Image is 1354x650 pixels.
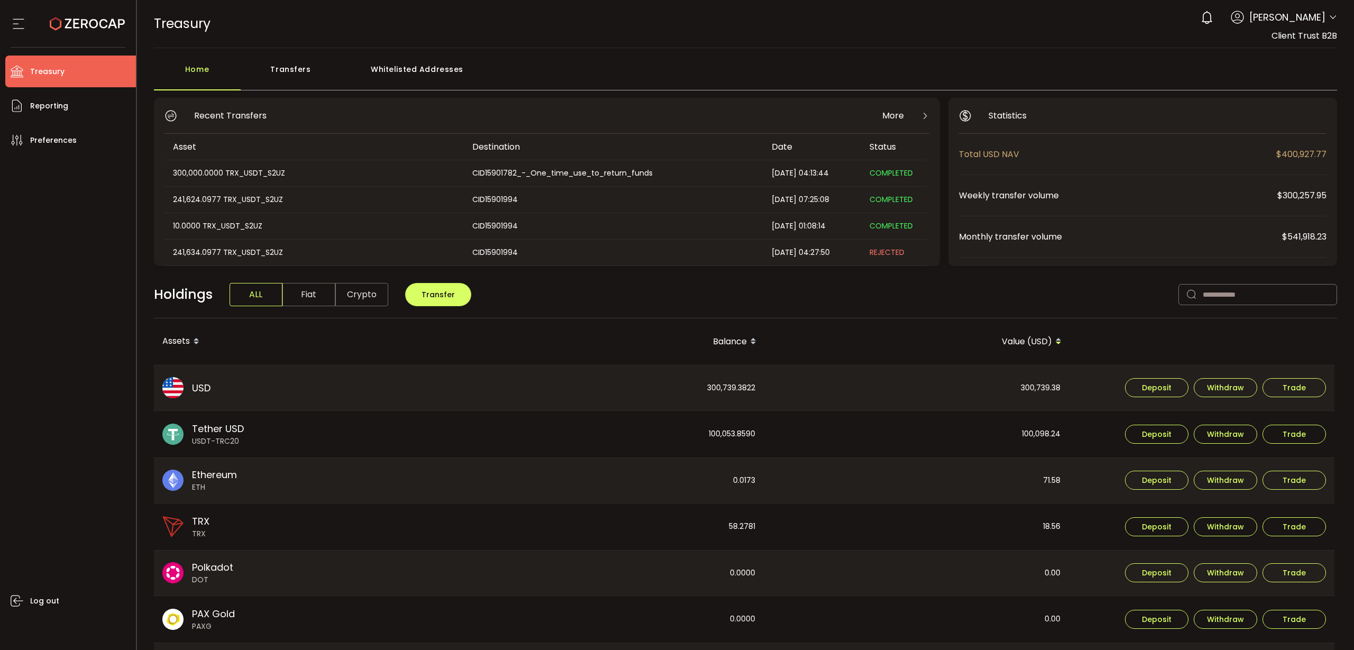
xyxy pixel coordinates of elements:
[162,377,184,398] img: usd_portfolio.svg
[192,482,237,493] span: ETH
[192,607,235,621] span: PAX Gold
[1262,517,1326,536] button: Trade
[989,109,1027,122] span: Statistics
[1142,477,1172,484] span: Deposit
[230,283,282,306] span: ALL
[959,148,1276,161] span: Total USD NAV
[1207,384,1244,391] span: Withdraw
[1207,431,1244,438] span: Withdraw
[1125,563,1188,582] button: Deposit
[460,333,765,351] div: Balance
[30,593,59,609] span: Log out
[1194,610,1257,629] button: Withdraw
[164,194,463,206] div: 241,624.0977 TRX_USDT_S2UZ
[1194,563,1257,582] button: Withdraw
[162,470,184,491] img: eth_portfolio.svg
[1282,230,1326,243] span: $541,918.23
[30,98,68,114] span: Reporting
[1283,569,1306,576] span: Trade
[192,436,244,447] span: USDT-TRC20
[1194,517,1257,536] button: Withdraw
[282,283,335,306] span: Fiat
[765,596,1069,643] div: 0.00
[1207,569,1244,576] span: Withdraw
[959,230,1282,243] span: Monthly transfer volume
[335,283,388,306] span: Crypto
[464,246,762,259] div: CID15901994
[861,141,927,153] div: Status
[1301,599,1354,650] iframe: Chat Widget
[464,167,762,179] div: CID15901782_-_One_time_use_to_return_funds
[765,333,1070,351] div: Value (USD)
[1262,471,1326,490] button: Trade
[154,285,213,305] span: Holdings
[1207,616,1244,623] span: Withdraw
[341,59,493,90] div: Whitelisted Addresses
[763,220,861,232] div: [DATE] 01:08:14
[763,141,861,153] div: Date
[1125,425,1188,444] button: Deposit
[460,458,764,503] div: 0.0173
[765,503,1069,550] div: 18.56
[1207,477,1244,484] span: Withdraw
[422,289,455,300] span: Transfer
[1283,477,1306,484] span: Trade
[765,365,1069,411] div: 300,739.38
[763,246,861,259] div: [DATE] 04:27:50
[162,609,184,630] img: paxg_portfolio.svg
[192,621,235,632] span: PAXG
[1142,431,1172,438] span: Deposit
[1142,616,1172,623] span: Deposit
[460,365,764,411] div: 300,739.3822
[870,247,904,258] span: REJECTED
[192,381,211,395] span: USD
[460,596,764,643] div: 0.0000
[870,168,913,178] span: COMPLETED
[192,574,233,585] span: DOT
[460,503,764,550] div: 58.2781
[194,109,267,122] span: Recent Transfers
[192,468,237,482] span: Ethereum
[763,167,861,179] div: [DATE] 04:13:44
[30,133,77,148] span: Preferences
[1283,523,1306,530] span: Trade
[1207,523,1244,530] span: Withdraw
[192,514,209,528] span: TRX
[763,194,861,206] div: [DATE] 07:25:08
[192,528,209,539] span: TRX
[1125,378,1188,397] button: Deposit
[870,221,913,231] span: COMPLETED
[162,424,184,445] img: usdt_portfolio.svg
[192,560,233,574] span: Polkadot
[1276,148,1326,161] span: $400,927.77
[765,411,1069,457] div: 100,098.24
[959,189,1277,202] span: Weekly transfer volume
[162,562,184,583] img: dot_portfolio.svg
[192,422,244,436] span: Tether USD
[1125,471,1188,490] button: Deposit
[1262,563,1326,582] button: Trade
[870,194,913,205] span: COMPLETED
[1194,425,1257,444] button: Withdraw
[241,59,341,90] div: Transfers
[164,141,464,153] div: Asset
[164,220,463,232] div: 10.0000 TRX_USDT_S2UZ
[1194,471,1257,490] button: Withdraw
[1249,10,1325,24] span: [PERSON_NAME]
[154,333,460,351] div: Assets
[882,109,904,122] span: More
[765,551,1069,596] div: 0.00
[464,220,762,232] div: CID15901994
[405,283,471,306] button: Transfer
[1142,384,1172,391] span: Deposit
[464,194,762,206] div: CID15901994
[1142,569,1172,576] span: Deposit
[460,411,764,457] div: 100,053.8590
[1262,425,1326,444] button: Trade
[1262,378,1326,397] button: Trade
[1271,30,1337,42] span: Client Trust B2B
[1262,610,1326,629] button: Trade
[464,141,763,153] div: Destination
[460,551,764,596] div: 0.0000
